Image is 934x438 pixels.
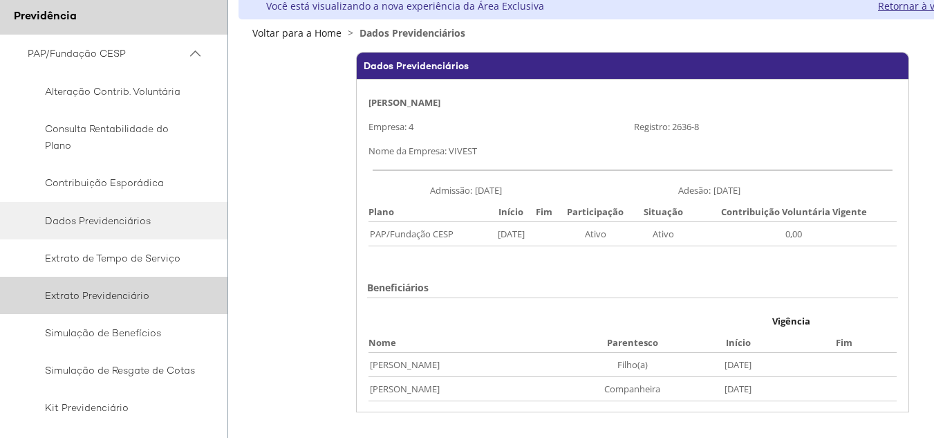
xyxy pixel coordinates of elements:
td: 0,00 [691,222,897,246]
td: Filho(a) [580,353,686,377]
span: Alteração Contrib. Voluntária [28,83,196,100]
th: Fim [532,202,556,222]
th: Início [490,202,532,222]
span: > [344,26,357,39]
a: Voltar para a Home [252,26,342,39]
th: Início [685,333,791,353]
td: [DATE] [712,178,898,202]
th: Plano [368,202,490,222]
span: Simulação de Benefícios [28,325,196,341]
span: Dados Previdenciários [28,212,196,229]
span: Simulação de Resgate de Cotas [28,362,196,378]
td: [DATE] [685,377,791,401]
td: PAP/Fundação CESP [368,222,490,246]
td: [DATE] [474,178,606,202]
td: Vigência [685,309,897,333]
th: Participação [556,202,636,222]
td: Nome da Empresa: VIVEST [367,138,898,163]
td: Ativo [556,222,636,246]
td: [DATE] [685,353,791,377]
span: Extrato de Tempo de Serviço [28,250,196,266]
td: Companheira [580,377,686,401]
span: Kit Previdenciário [28,399,196,416]
td: [PERSON_NAME] [367,90,898,114]
td: Admissão: [367,178,474,202]
td: Ativo [635,222,691,246]
th: Nome [368,333,580,353]
span: Contribuição Esporádica [28,174,196,191]
span: Previdência [14,8,77,23]
td: Empresa: 4 [367,114,633,138]
th: Contribuição Voluntária Vigente [691,202,897,222]
span: Extrato Previdenciário [28,287,196,304]
div: Dados Previdenciários [356,52,909,79]
th: Fim [791,333,897,353]
span: Consulta Rentabilidade do Plano [28,120,196,154]
th: Parentesco [580,333,686,353]
span: PAP/Fundação CESP [28,45,187,62]
div: Beneficiários [367,281,898,298]
td: [PERSON_NAME] [368,353,580,377]
th: Situação [635,202,691,222]
td: Registro: 2636-8 [633,114,898,138]
td: Adesão: [606,178,713,202]
td: [DATE] [490,222,532,246]
span: Dados Previdenciários [359,26,465,39]
td: [PERSON_NAME] [368,377,580,401]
